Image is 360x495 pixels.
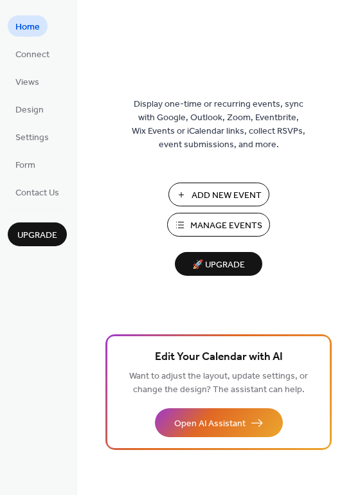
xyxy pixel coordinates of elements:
[15,48,50,62] span: Connect
[192,189,262,203] span: Add New Event
[183,256,255,274] span: 🚀 Upgrade
[155,408,283,437] button: Open AI Assistant
[17,229,57,242] span: Upgrade
[8,181,67,203] a: Contact Us
[155,348,283,366] span: Edit Your Calendar with AI
[15,21,40,34] span: Home
[8,98,51,120] a: Design
[8,154,43,175] a: Form
[8,15,48,37] a: Home
[174,417,246,431] span: Open AI Assistant
[129,368,308,399] span: Want to adjust the layout, update settings, or change the design? The assistant can help.
[132,98,305,152] span: Display one-time or recurring events, sync with Google, Outlook, Zoom, Eventbrite, Wix Events or ...
[168,183,269,206] button: Add New Event
[167,213,270,237] button: Manage Events
[175,252,262,276] button: 🚀 Upgrade
[15,104,44,117] span: Design
[15,76,39,89] span: Views
[15,186,59,200] span: Contact Us
[8,126,57,147] a: Settings
[8,71,47,92] a: Views
[15,159,35,172] span: Form
[8,222,67,246] button: Upgrade
[8,43,57,64] a: Connect
[15,131,49,145] span: Settings
[190,219,262,233] span: Manage Events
